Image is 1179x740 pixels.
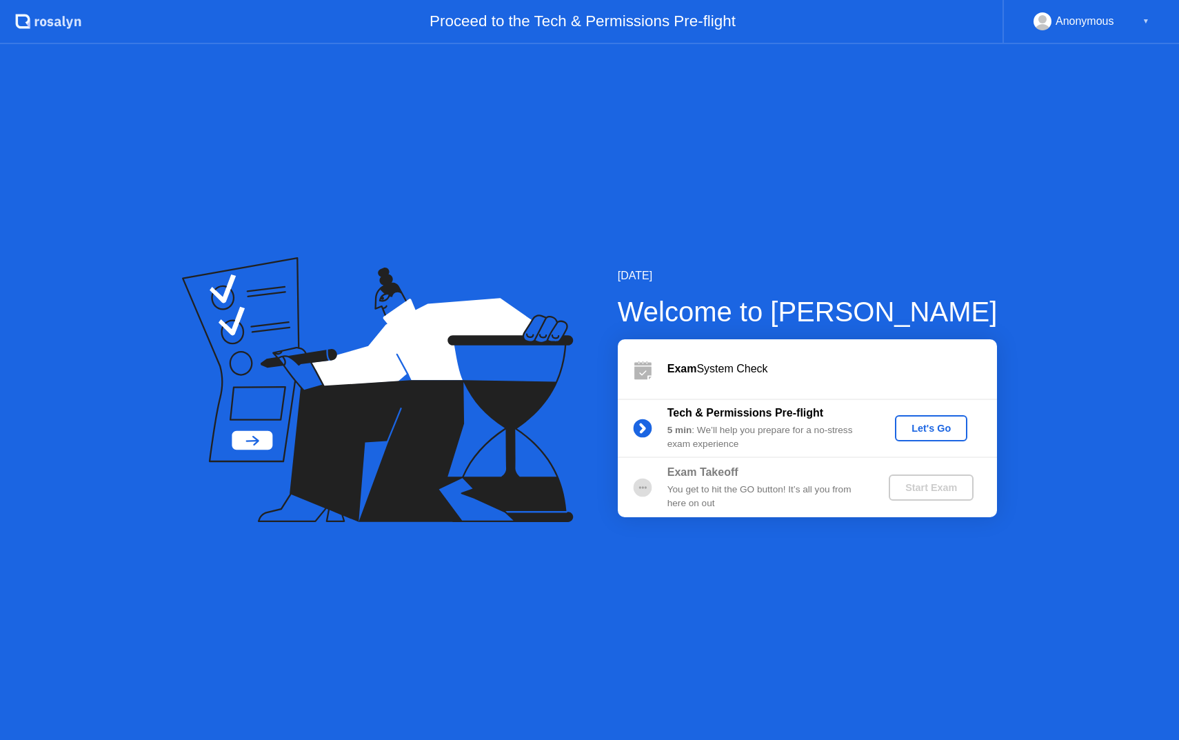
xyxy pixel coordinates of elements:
[667,363,697,374] b: Exam
[895,415,967,441] button: Let's Go
[889,474,974,501] button: Start Exam
[618,268,998,284] div: [DATE]
[1056,12,1114,30] div: Anonymous
[667,407,823,419] b: Tech & Permissions Pre-flight
[667,466,738,478] b: Exam Takeoff
[618,291,998,332] div: Welcome to [PERSON_NAME]
[667,361,997,377] div: System Check
[667,423,866,452] div: : We’ll help you prepare for a no-stress exam experience
[900,423,962,434] div: Let's Go
[667,483,866,511] div: You get to hit the GO button! It’s all you from here on out
[1142,12,1149,30] div: ▼
[894,482,968,493] div: Start Exam
[667,425,692,435] b: 5 min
